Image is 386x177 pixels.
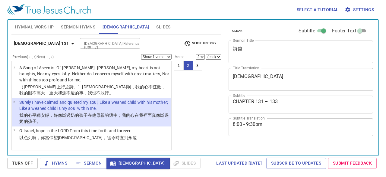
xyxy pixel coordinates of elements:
[271,159,321,167] span: Subscribe to Updates
[229,27,246,34] button: clear
[24,119,41,124] wh1580: 的孩子。
[103,23,149,31] span: [DEMOGRAPHIC_DATA]
[13,100,15,103] span: 2
[7,158,38,169] button: Turn Off
[19,65,169,83] p: A Song of Ascents. Of [PERSON_NAME]. [PERSON_NAME], my heart is not haughty, Nor my eyes lofty. N...
[233,121,369,133] textarea: 8:00 - 9:30pm
[109,90,113,95] wh1980: 。
[156,23,170,31] span: Slides
[58,90,113,95] wh1419: 和測不透
[184,40,216,47] span: Verse History
[12,159,33,167] span: Turn Off
[233,74,369,85] textarea: [DEMOGRAPHIC_DATA]
[294,4,341,15] button: Select a tutorial
[77,159,102,167] span: Sermon
[19,113,169,124] wh5315: 平穩安靜
[232,28,243,34] span: clear
[183,61,193,70] button: 2
[174,55,184,59] label: Verse
[19,113,169,124] wh1826: ，好像
[75,90,113,95] wh6381: 的事，我也不敢行
[58,135,141,140] wh3176: [DEMOGRAPHIC_DATA]
[11,38,79,49] button: [DEMOGRAPHIC_DATA] 131
[19,84,165,95] wh7892: 。）[DEMOGRAPHIC_DATA]
[346,6,374,14] span: Settings
[12,55,54,59] label: Previous (←, ↑) Next (→, ↓)
[297,6,339,14] span: Select a tutorial
[174,61,184,70] button: 1
[128,135,141,140] wh5704: 永遠
[233,99,369,110] textarea: CHAPTER 131 – 133
[40,158,72,169] button: Hymns
[61,23,95,31] span: Sermon Hymns
[343,4,376,15] button: Settings
[82,40,128,47] input: Type Bible Reference
[72,158,106,169] button: Sermon
[111,159,165,167] span: [DEMOGRAPHIC_DATA]
[7,4,91,15] img: True Jesus Church
[137,135,141,140] wh5769: ！
[32,90,113,95] wh5869: 不高大
[19,99,169,111] p: Surely I have calmed and quieted my soul, Like a weaned child with his mother; Like a weaned chil...
[13,66,15,69] span: 1
[266,158,326,169] a: Subscribe to Updates
[15,23,54,31] span: Hymnal Worship
[19,84,169,96] p: （[PERSON_NAME]
[216,159,262,167] span: Last updated [DATE]
[19,135,141,141] p: 以色列
[328,158,377,169] a: Submit Feedback
[103,135,141,140] wh3068: ，從今時直到
[180,39,220,48] button: Verse History
[45,90,113,95] wh7311: ；重大
[193,61,202,70] button: 3
[299,27,315,34] span: Subtitle
[19,113,169,124] wh7737: 斷過奶
[13,129,15,132] span: 3
[332,27,356,34] span: Footer Text
[333,159,372,167] span: Submit Feedback
[233,46,369,57] textarea: 詩篇
[106,158,170,169] button: [DEMOGRAPHIC_DATA]
[19,84,165,95] wh1732: 上行之詩
[45,159,67,167] span: Hymns
[14,40,69,47] b: [DEMOGRAPHIC_DATA] 131
[19,112,169,124] p: 我的心
[214,158,264,169] a: Last updated [DATE]
[19,128,141,134] p: O Israel, hope in the LORD From this time forth and forever.
[19,113,169,124] wh1580: 的孩子在他母親
[32,135,141,140] wh3478: 啊，你當仰望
